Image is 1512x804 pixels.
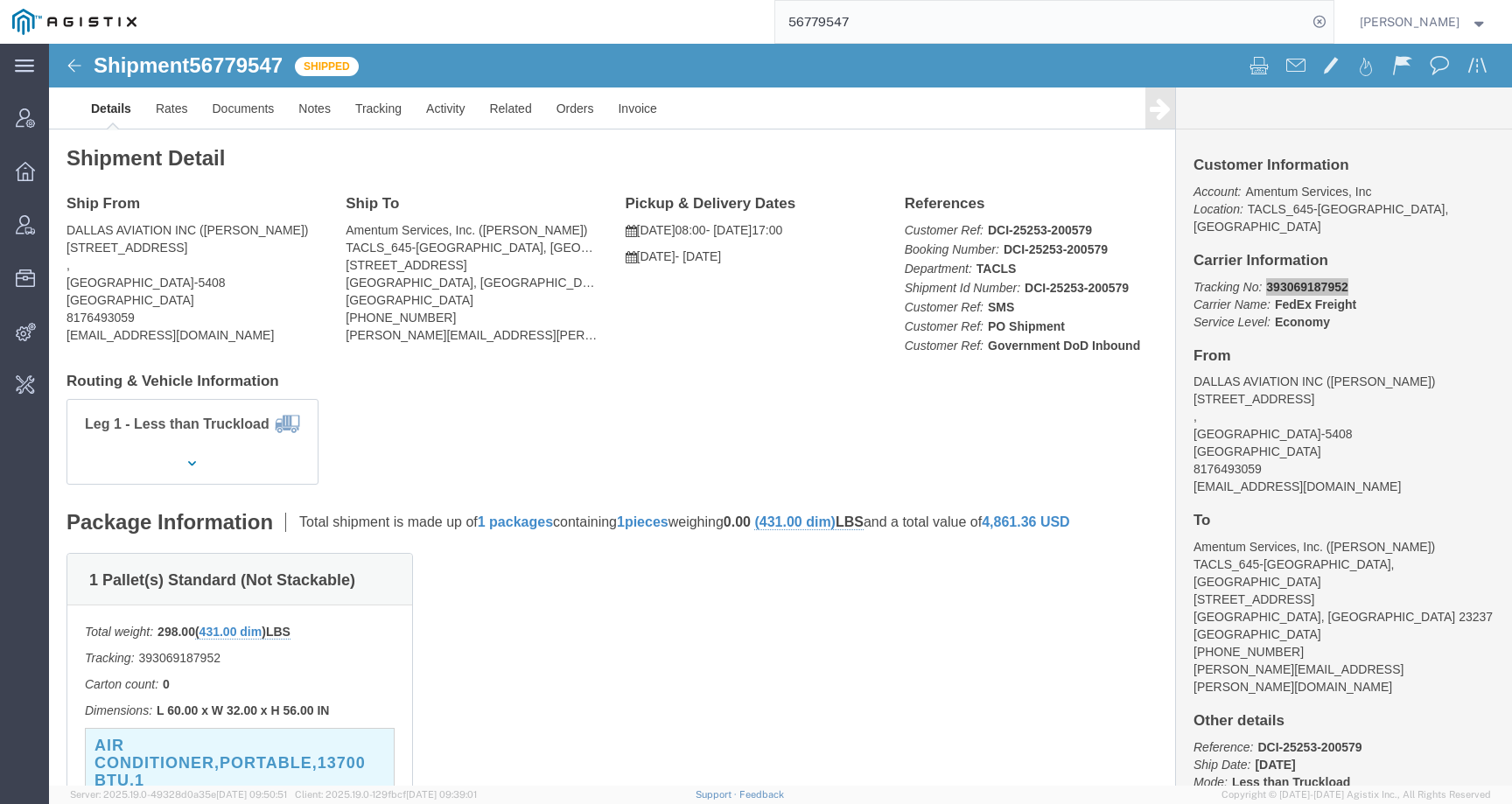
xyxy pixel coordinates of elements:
a: Feedback [739,789,784,800]
span: Client: 2025.19.0-129fbcf [295,789,477,800]
span: Kate Petrenko [1360,12,1459,31]
button: [PERSON_NAME] [1359,11,1488,32]
input: Search for shipment number, reference number [775,1,1307,43]
iframe: FS Legacy Container [49,44,1512,786]
span: [DATE] 09:39:01 [406,789,477,800]
span: Copyright © [DATE]-[DATE] Agistix Inc., All Rights Reserved [1221,787,1491,802]
span: [DATE] 09:50:51 [216,789,287,800]
img: logo [12,9,136,35]
a: Support [696,789,739,800]
span: Server: 2025.19.0-49328d0a35e [70,789,287,800]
